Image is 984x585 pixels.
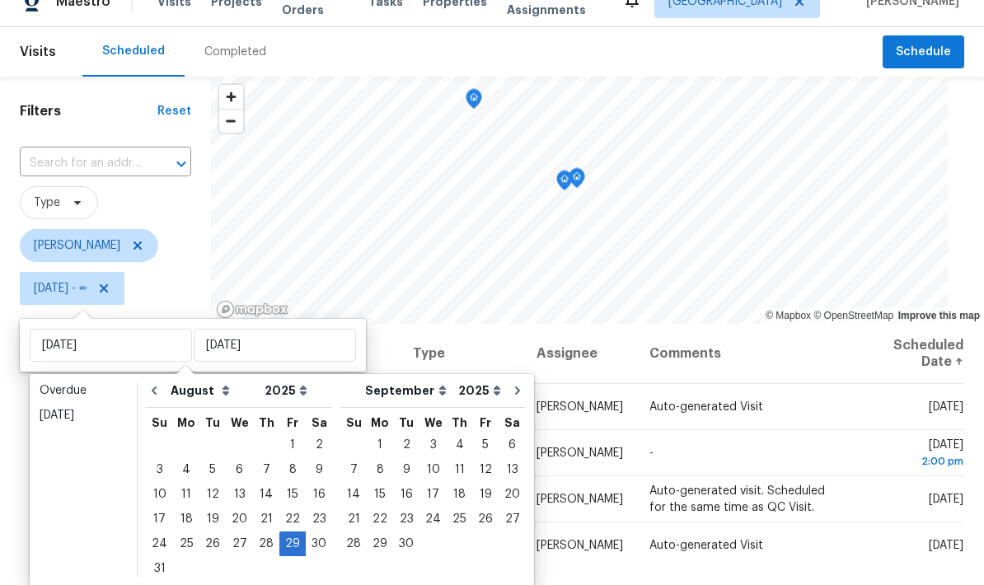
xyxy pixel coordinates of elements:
[447,507,472,531] div: Thu Sep 25 2025
[929,401,963,413] span: [DATE]
[173,532,199,555] div: 25
[367,532,393,555] div: 29
[419,508,447,531] div: 24
[340,483,367,506] div: 14
[279,482,306,507] div: Fri Aug 15 2025
[226,483,253,506] div: 13
[649,447,654,459] span: -
[569,168,585,194] div: Map marker
[226,457,253,482] div: Wed Aug 06 2025
[199,483,226,506] div: 12
[367,433,393,457] div: Mon Sep 01 2025
[306,433,332,456] div: 2
[367,482,393,507] div: Mon Sep 15 2025
[173,457,199,482] div: Mon Aug 04 2025
[340,457,367,482] div: Sun Sep 07 2025
[766,310,811,321] a: Mapbox
[393,532,419,555] div: 30
[173,507,199,531] div: Mon Aug 18 2025
[146,532,173,555] div: 24
[361,378,454,403] select: Month
[34,378,133,576] ul: Date picker shortcuts
[173,508,199,531] div: 18
[367,508,393,531] div: 22
[194,329,356,362] input: Sat, Aug 22
[447,433,472,457] div: Thu Sep 04 2025
[898,310,980,321] a: Improve this map
[216,300,288,319] a: Mapbox homepage
[279,507,306,531] div: Fri Aug 22 2025
[929,494,963,505] span: [DATE]
[146,556,173,581] div: Sun Aug 31 2025
[306,508,332,531] div: 23
[636,324,856,384] th: Comments
[253,457,279,482] div: Thu Aug 07 2025
[472,457,499,482] div: Fri Sep 12 2025
[146,458,173,481] div: 3
[30,329,192,362] input: Start date
[472,433,499,457] div: Fri Sep 05 2025
[146,508,173,531] div: 17
[472,482,499,507] div: Fri Sep 19 2025
[253,508,279,531] div: 21
[454,378,505,403] select: Year
[393,482,419,507] div: Tue Sep 16 2025
[367,507,393,531] div: Mon Sep 22 2025
[306,531,332,556] div: Sat Aug 30 2025
[340,532,367,555] div: 28
[173,458,199,481] div: 4
[219,110,243,133] span: Zoom out
[226,458,253,481] div: 6
[447,483,472,506] div: 18
[199,532,226,555] div: 26
[226,507,253,531] div: Wed Aug 20 2025
[279,532,306,555] div: 29
[472,458,499,481] div: 12
[279,483,306,506] div: 15
[537,540,623,551] span: [PERSON_NAME]
[393,433,419,457] div: Tue Sep 02 2025
[505,374,530,407] button: Go to next month
[146,507,173,531] div: Sun Aug 17 2025
[152,417,167,428] abbr: Sunday
[279,457,306,482] div: Fri Aug 08 2025
[204,44,266,60] div: Completed
[346,417,362,428] abbr: Sunday
[883,35,964,69] button: Schedule
[419,457,447,482] div: Wed Sep 10 2025
[306,482,332,507] div: Sat Aug 16 2025
[279,531,306,556] div: Fri Aug 29 2025
[929,540,963,551] span: [DATE]
[537,447,623,459] span: [PERSON_NAME]
[452,417,467,428] abbr: Thursday
[20,151,145,176] input: Search for an address...
[279,508,306,531] div: 22
[857,324,964,384] th: Scheduled Date ↑
[393,458,419,481] div: 9
[472,508,499,531] div: 26
[226,508,253,531] div: 20
[34,280,87,297] span: [DATE] - ∞
[649,401,763,413] span: Auto-generated Visit
[177,417,195,428] abbr: Monday
[393,507,419,531] div: Tue Sep 23 2025
[146,482,173,507] div: Sun Aug 10 2025
[896,42,951,63] span: Schedule
[649,485,825,513] span: Auto-generated visit. Scheduled for the same time as QC Visit.
[20,34,56,70] span: Visits
[499,433,526,456] div: 6
[371,417,389,428] abbr: Monday
[253,532,279,555] div: 28
[173,483,199,506] div: 11
[306,457,332,482] div: Sat Aug 09 2025
[499,433,526,457] div: Sat Sep 06 2025
[279,458,306,481] div: 8
[142,374,166,407] button: Go to previous month
[253,482,279,507] div: Thu Aug 14 2025
[813,310,893,321] a: OpenStreetMap
[367,531,393,556] div: Mon Sep 29 2025
[393,433,419,456] div: 2
[205,417,220,428] abbr: Tuesday
[166,378,260,403] select: Month
[231,417,249,428] abbr: Wednesday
